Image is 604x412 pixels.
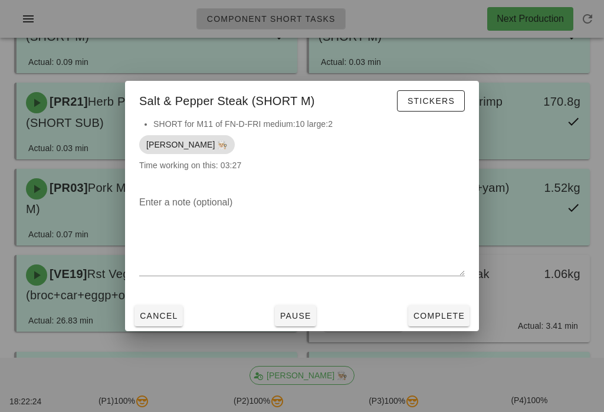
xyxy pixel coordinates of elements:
span: Pause [280,311,311,321]
button: Cancel [134,305,183,326]
div: Time working on this: 03:27 [125,117,479,184]
button: Complete [408,305,470,326]
span: Complete [413,311,465,321]
div: Salt & Pepper Steak (SHORT M) [125,81,479,117]
button: Stickers [397,90,465,112]
button: Pause [275,305,316,326]
span: Cancel [139,311,178,321]
li: SHORT for M11 of FN-D-FRI medium:10 large:2 [153,117,465,130]
span: Stickers [407,96,455,106]
span: [PERSON_NAME] 👨🏼‍🍳 [146,135,228,154]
